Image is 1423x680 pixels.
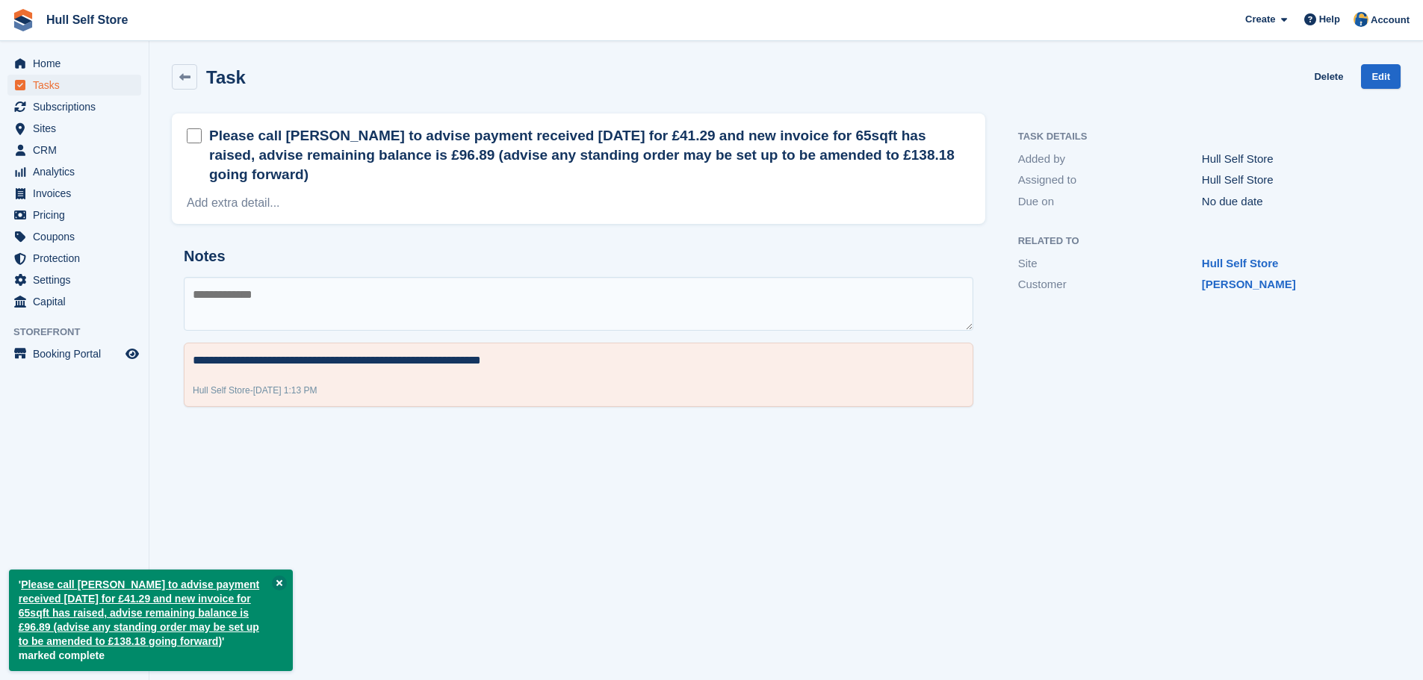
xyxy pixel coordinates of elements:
[13,325,149,340] span: Storefront
[7,118,141,139] a: menu
[1354,12,1368,27] img: Hull Self Store
[193,384,317,397] div: -
[7,96,141,117] a: menu
[1371,13,1410,28] span: Account
[33,161,123,182] span: Analytics
[187,196,280,209] a: Add extra detail...
[1361,64,1401,89] a: Edit
[7,140,141,160] a: menu
[206,67,246,87] h2: Task
[7,226,141,247] a: menu
[1018,193,1202,210] div: Due on
[33,140,123,160] span: CRM
[33,269,123,290] span: Settings
[1018,276,1202,293] div: Customer
[1018,236,1386,247] h2: Related to
[33,96,123,117] span: Subscriptions
[1018,255,1202,272] div: Site
[1202,172,1386,189] div: Hull Self Store
[9,570,293,671] p: ' ' marked complete
[7,269,141,290] a: menu
[19,578,259,647] a: Please call [PERSON_NAME] to advise payment received [DATE] for £41.29 and new invoice for 65sqft...
[7,161,141,182] a: menu
[33,118,123,139] span: Sites
[7,183,141,204] a: menu
[33,75,123,96] span: Tasks
[253,385,317,396] span: [DATE] 1:13 PM
[33,291,123,312] span: Capital
[7,53,141,74] a: menu
[33,343,123,364] span: Booking Portal
[7,205,141,225] a: menu
[184,248,973,265] h2: Notes
[193,385,250,396] span: Hull Self Store
[209,126,970,184] h2: Please call [PERSON_NAME] to advise payment received [DATE] for £41.29 and new invoice for 65sqft...
[7,248,141,269] a: menu
[1202,193,1386,210] div: No due date
[1245,12,1275,27] span: Create
[7,343,141,364] a: menu
[1018,151,1202,168] div: Added by
[1018,131,1386,143] h2: Task Details
[33,226,123,247] span: Coupons
[12,9,34,31] img: stora-icon-8386f47178a22dfd0bd8f6a31ec36ba5ce8667c1dd55bd0f319d3a0aa187defe.svg
[40,7,134,32] a: Hull Self Store
[33,183,123,204] span: Invoices
[1202,278,1296,290] a: [PERSON_NAME]
[1314,64,1343,89] a: Delete
[1202,257,1279,269] a: Hull Self Store
[33,53,123,74] span: Home
[7,75,141,96] a: menu
[1202,151,1386,168] div: Hull Self Store
[7,291,141,312] a: menu
[1319,12,1340,27] span: Help
[33,205,123,225] span: Pricing
[1018,172,1202,189] div: Assigned to
[33,248,123,269] span: Protection
[123,345,141,363] a: Preview store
